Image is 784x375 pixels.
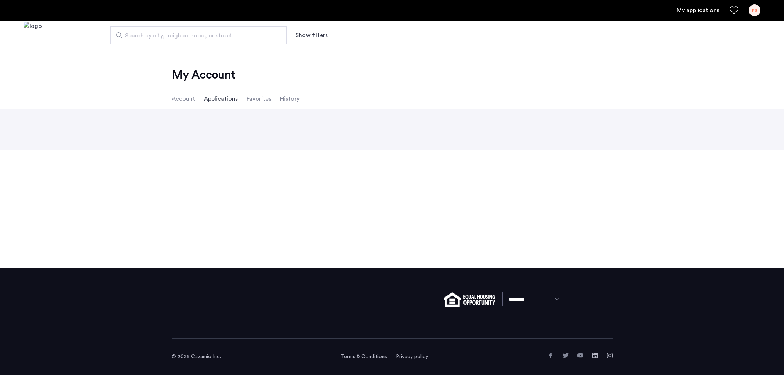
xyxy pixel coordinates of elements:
[607,353,613,358] a: Instagram
[296,31,328,40] button: Show or hide filters
[677,6,719,15] a: My application
[247,89,271,109] li: Favorites
[110,26,287,44] input: Apartment Search
[444,292,495,307] img: equal-housing.png
[172,89,195,109] li: Account
[548,353,554,358] a: Facebook
[280,89,300,109] li: History
[172,354,221,359] span: © 2025 Cazamio Inc.
[24,22,42,49] a: Cazamio logo
[502,292,566,306] select: Language select
[125,31,266,40] span: Search by city, neighborhood, or street.
[24,22,42,49] img: logo
[592,353,598,358] a: LinkedIn
[204,89,238,109] li: Applications
[396,353,428,360] a: Privacy policy
[749,4,760,16] div: PS
[172,68,613,82] h2: My Account
[563,353,569,358] a: Twitter
[341,353,387,360] a: Terms and conditions
[577,353,583,358] a: YouTube
[730,6,738,15] a: Favorites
